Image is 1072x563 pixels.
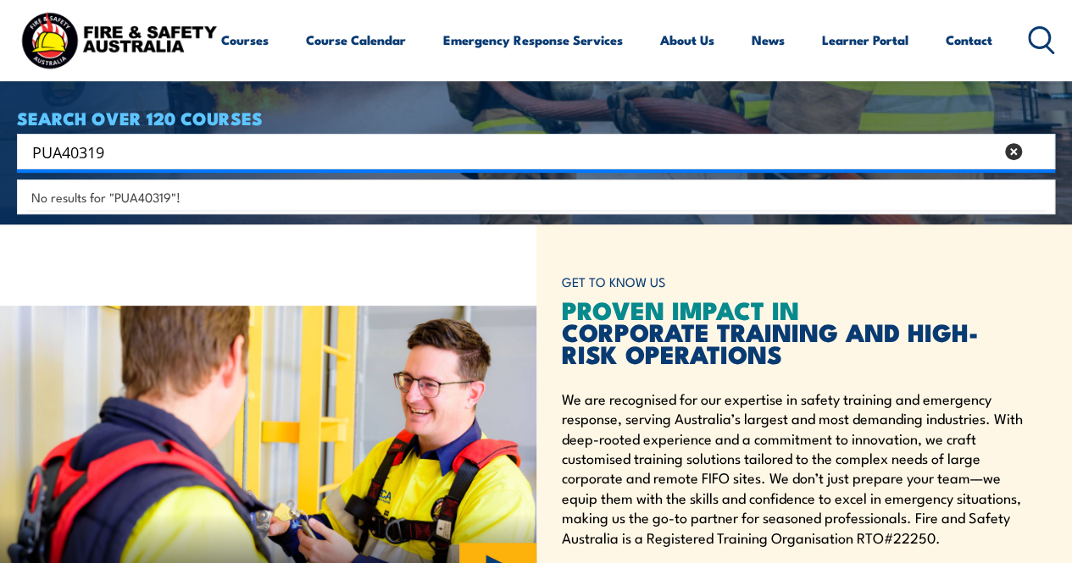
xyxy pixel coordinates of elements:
p: We are recognised for our expertise in safety training and emergency response, serving Australia’... [562,389,1026,547]
span: No results for "PUA40319"! [31,189,181,205]
input: Search input [32,139,994,164]
a: Course Calendar [306,19,406,60]
a: Courses [221,19,269,60]
a: Emergency Response Services [443,19,623,60]
button: Search magnifier button [1025,140,1049,163]
h6: GET TO KNOW US [562,267,1026,298]
span: PROVEN IMPACT IN [562,290,799,328]
form: Search form [36,140,997,163]
a: Contact [946,19,992,60]
a: About Us [660,19,714,60]
a: News [752,19,785,60]
h4: SEARCH OVER 120 COURSES [17,108,1055,127]
a: Learner Portal [822,19,908,60]
h2: CORPORATE TRAINING AND HIGH-RISK OPERATIONS [562,298,1026,364]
